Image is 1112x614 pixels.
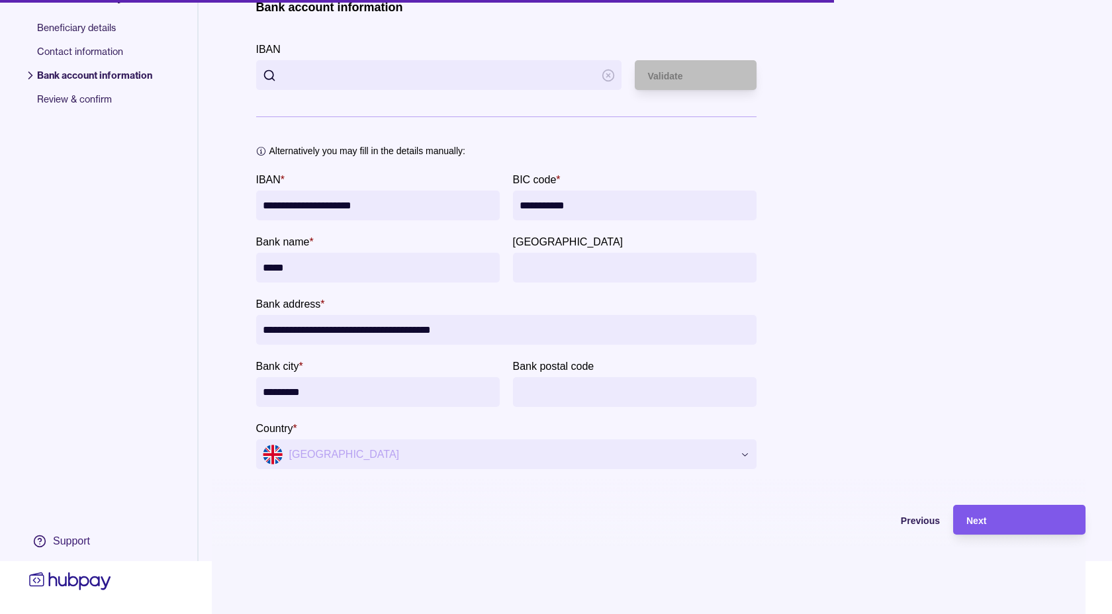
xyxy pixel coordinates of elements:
[256,420,297,436] label: Country
[37,45,152,69] span: Contact information
[808,505,940,535] button: Previous
[520,191,750,220] input: BIC code
[520,377,750,407] input: Bank postal code
[256,423,293,434] p: Country
[37,21,152,45] span: Beneficiary details
[648,71,683,81] span: Validate
[256,234,314,249] label: Bank name
[256,236,310,247] p: Bank name
[513,234,624,249] label: Bank province
[256,174,281,185] p: IBAN
[966,515,986,526] span: Next
[53,534,90,548] div: Support
[513,236,624,247] p: [GEOGRAPHIC_DATA]
[513,358,594,374] label: Bank postal code
[263,315,750,345] input: Bank address
[26,527,114,555] a: Support
[635,60,757,90] button: Validate
[513,171,561,187] label: BIC code
[520,253,750,283] input: Bank province
[256,296,325,312] label: Bank address
[256,298,321,310] p: Bank address
[263,191,493,220] input: IBAN
[256,41,281,57] label: IBAN
[256,44,281,55] p: IBAN
[901,515,940,526] span: Previous
[269,144,465,158] p: Alternatively you may fill in the details manually:
[256,361,299,372] p: Bank city
[256,171,285,187] label: IBAN
[953,505,1086,535] button: Next
[263,377,493,407] input: Bank city
[37,93,152,116] span: Review & confirm
[263,253,493,283] input: bankName
[283,60,595,90] input: IBAN
[513,174,557,185] p: BIC code
[256,358,303,374] label: Bank city
[37,69,152,93] span: Bank account information
[513,361,594,372] p: Bank postal code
